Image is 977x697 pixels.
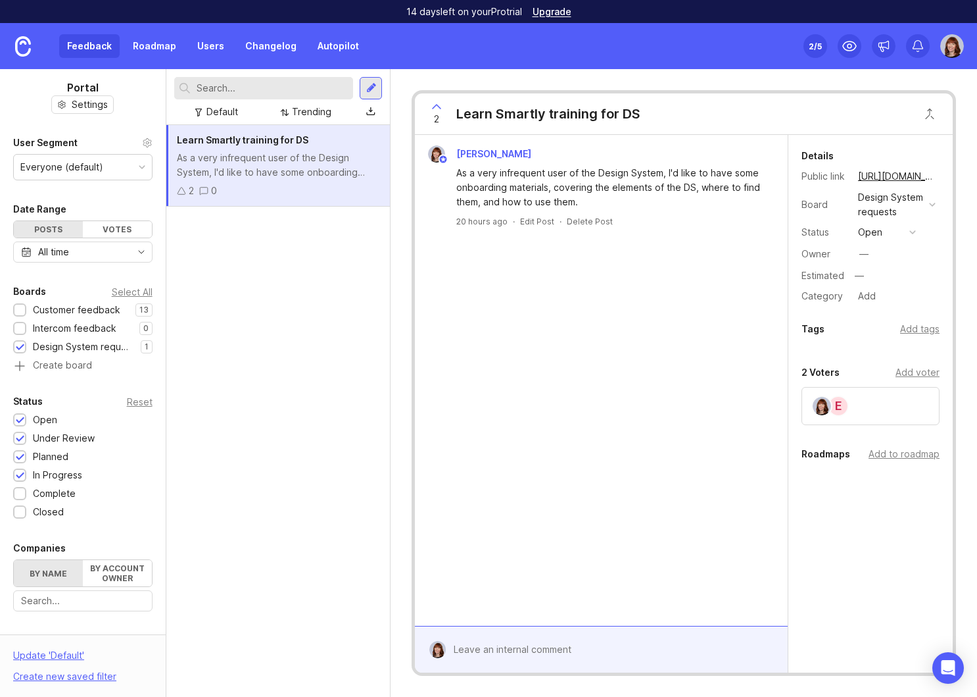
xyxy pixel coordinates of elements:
[189,184,194,198] div: 2
[112,288,153,296] div: Select All
[803,34,827,58] button: 2/5
[83,560,152,586] label: By account owner
[456,105,640,123] div: Learn Smartly training for DS
[813,397,831,415] img: Danielle Pichlis
[917,101,943,127] button: Close button
[127,398,153,405] div: Reset
[13,135,78,151] div: User Segment
[33,413,57,427] div: Open
[851,267,868,284] div: —
[15,36,31,57] img: Canny Home
[145,342,149,352] p: 1
[13,540,66,556] div: Companies
[13,284,46,299] div: Boards
[13,201,66,217] div: Date Range
[292,105,331,119] div: Trending
[847,288,880,305] a: Add
[801,321,824,337] div: Tags
[211,184,217,198] div: 0
[33,431,95,446] div: Under Review
[67,80,99,95] h1: Portal
[560,216,561,227] div: ·
[139,305,149,315] p: 13
[38,245,69,259] div: All time
[801,148,834,164] div: Details
[13,394,43,409] div: Status
[125,34,184,58] a: Roadmap
[533,7,571,16] a: Upgrade
[801,225,847,240] div: Status
[801,197,847,212] div: Board
[420,145,542,163] a: Danielle Pichlis[PERSON_NAME]
[33,303,120,317] div: Customer feedback
[428,145,445,163] img: Danielle Pichlis
[932,652,964,684] div: Open Intercom Messenger
[20,160,103,174] div: Everyone (default)
[809,37,822,55] div: 2 /5
[513,216,515,227] div: ·
[72,98,108,111] span: Settings
[83,221,152,238] div: Votes
[131,247,152,257] svg: toggle icon
[33,505,64,519] div: Closed
[801,271,844,280] div: Estimated
[310,34,367,58] a: Autopilot
[13,669,116,684] div: Create new saved filter
[940,34,964,58] img: Danielle Pichlis
[801,365,840,380] div: 2 Voters
[858,190,924,219] div: Design System requests
[801,169,847,184] div: Public link
[33,468,82,482] div: In Progress
[14,560,83,586] label: By name
[33,321,116,336] div: Intercom feedback
[801,289,847,303] div: Category
[456,166,761,209] div: As a very infrequent user of the Design System, I'd like to have some onboarding materials, cover...
[143,323,149,334] p: 0
[197,81,348,95] input: Search...
[33,450,68,464] div: Planned
[858,225,882,240] div: open
[177,134,308,145] span: Learn Smartly training for DS
[456,148,531,159] span: [PERSON_NAME]
[828,396,849,417] div: E
[854,288,880,305] div: Add
[429,641,446,658] img: Danielle Pichlis
[801,247,847,261] div: Owner
[406,5,522,18] p: 14 days left on your Pro trial
[14,221,83,238] div: Posts
[859,247,869,261] div: —
[33,340,134,354] div: Design System requests
[900,322,940,336] div: Add tags
[51,95,114,114] button: Settings
[439,155,448,165] img: member badge
[801,446,850,462] div: Roadmaps
[177,151,380,180] div: As a very infrequent user of the Design System, I'd like to have some onboarding materials, cover...
[189,34,232,58] a: Users
[33,486,76,501] div: Complete
[567,216,613,227] div: Delete Post
[166,125,391,207] a: Learn Smartly training for DSAs a very infrequent user of the Design System, I'd like to have som...
[206,105,238,119] div: Default
[13,361,153,373] a: Create board
[520,216,554,227] div: Edit Post
[456,216,508,227] a: 20 hours ago
[434,112,439,126] span: 2
[13,648,84,669] div: Update ' Default '
[895,365,940,380] div: Add voter
[854,168,940,185] a: [URL][DOMAIN_NAME]
[13,632,36,648] div: Tags
[21,594,145,608] input: Search...
[237,34,304,58] a: Changelog
[869,447,940,461] div: Add to roadmap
